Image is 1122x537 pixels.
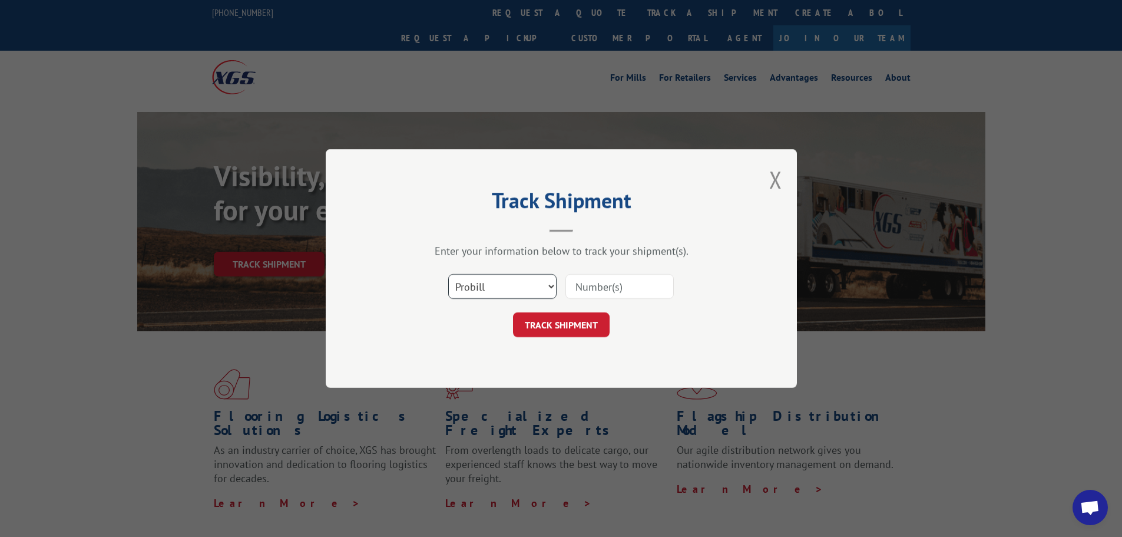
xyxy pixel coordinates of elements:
div: Open chat [1073,490,1108,525]
input: Number(s) [565,274,674,299]
div: Enter your information below to track your shipment(s). [385,244,738,258]
button: Close modal [769,164,782,195]
button: TRACK SHIPMENT [513,312,610,337]
h2: Track Shipment [385,192,738,215]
